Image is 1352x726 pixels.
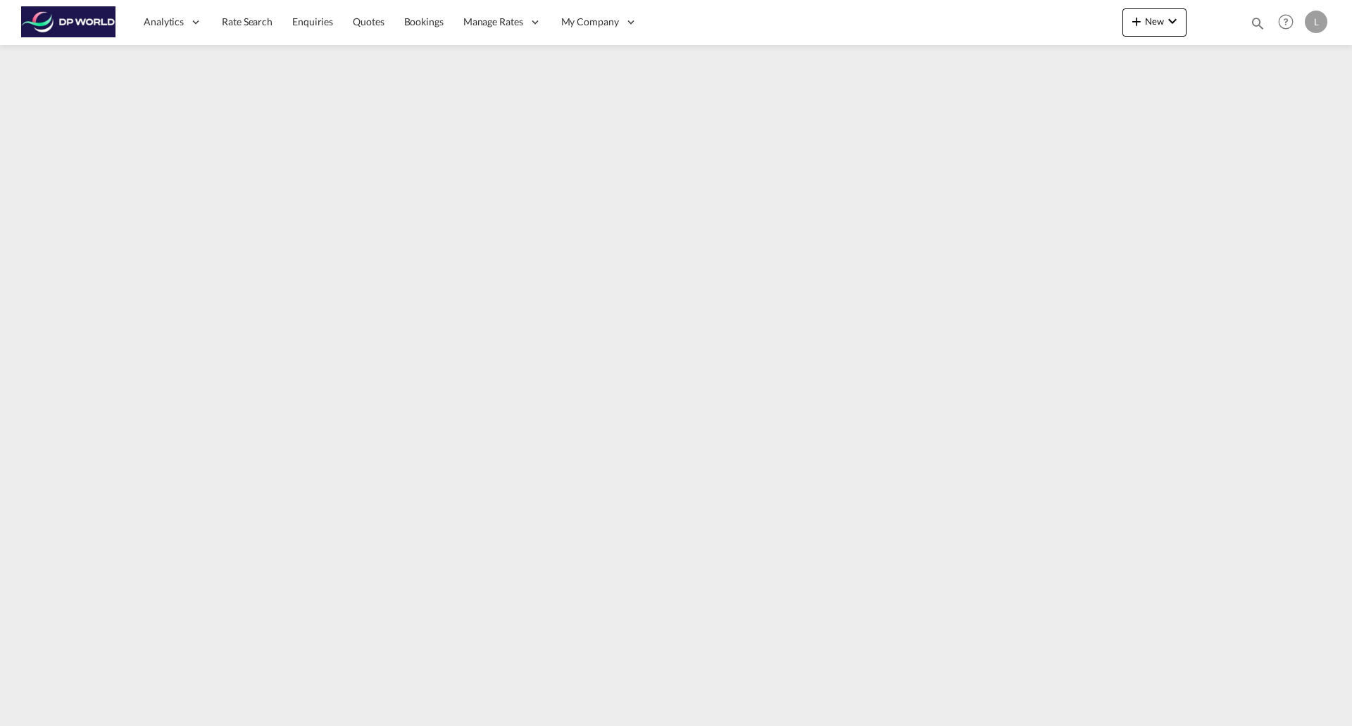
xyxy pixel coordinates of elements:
[1122,8,1187,37] button: icon-plus 400-fgNewicon-chevron-down
[1128,15,1181,27] span: New
[561,15,619,29] span: My Company
[1305,11,1327,33] div: L
[222,15,273,27] span: Rate Search
[292,15,333,27] span: Enquiries
[1274,10,1298,34] span: Help
[1128,13,1145,30] md-icon: icon-plus 400-fg
[463,15,523,29] span: Manage Rates
[1274,10,1305,35] div: Help
[353,15,384,27] span: Quotes
[21,6,116,38] img: c08ca190194411f088ed0f3ba295208c.png
[144,15,184,29] span: Analytics
[1250,15,1265,31] md-icon: icon-magnify
[1164,13,1181,30] md-icon: icon-chevron-down
[404,15,444,27] span: Bookings
[1250,15,1265,37] div: icon-magnify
